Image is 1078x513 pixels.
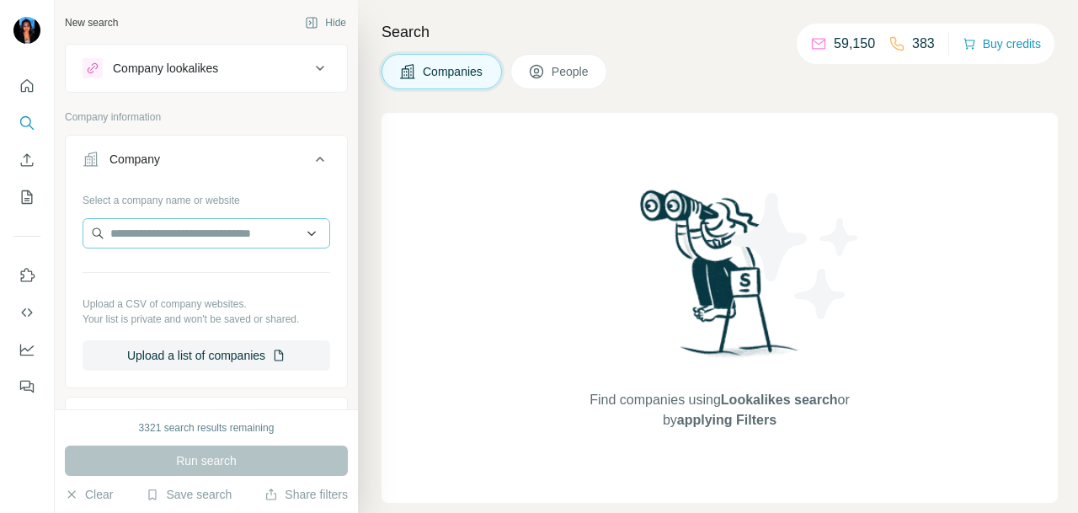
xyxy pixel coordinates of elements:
[113,60,218,77] div: Company lookalikes
[66,139,347,186] button: Company
[13,71,40,101] button: Quick start
[382,20,1058,44] h4: Search
[720,180,872,332] img: Surfe Illustration - Stars
[139,420,275,436] div: 3321 search results remaining
[584,390,854,430] span: Find companies using or by
[13,17,40,44] img: Avatar
[83,312,330,327] p: Your list is private and won't be saved or shared.
[66,48,347,88] button: Company lookalikes
[13,182,40,212] button: My lists
[677,413,776,427] span: applying Filters
[293,10,358,35] button: Hide
[721,393,838,407] span: Lookalikes search
[963,32,1041,56] button: Buy credits
[65,110,348,125] p: Company information
[146,486,232,503] button: Save search
[13,371,40,402] button: Feedback
[109,151,160,168] div: Company
[632,185,808,373] img: Surfe Illustration - Woman searching with binoculars
[66,401,347,441] button: Industry
[264,486,348,503] button: Share filters
[13,297,40,328] button: Use Surfe API
[13,108,40,138] button: Search
[83,186,330,208] div: Select a company name or website
[13,145,40,175] button: Enrich CSV
[423,63,484,80] span: Companies
[65,15,118,30] div: New search
[83,340,330,371] button: Upload a list of companies
[834,34,875,54] p: 59,150
[13,334,40,365] button: Dashboard
[65,486,113,503] button: Clear
[13,260,40,291] button: Use Surfe on LinkedIn
[552,63,590,80] span: People
[912,34,935,54] p: 383
[83,297,330,312] p: Upload a CSV of company websites.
